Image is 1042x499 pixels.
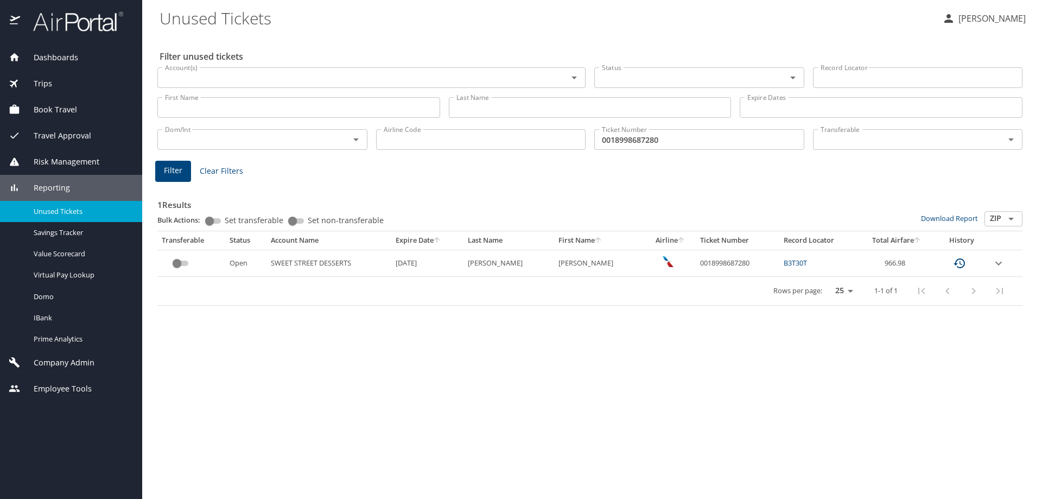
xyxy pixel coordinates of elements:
[773,287,822,294] p: Rows per page:
[936,231,988,250] th: History
[195,161,247,181] button: Clear Filters
[20,130,91,142] span: Travel Approval
[20,78,52,90] span: Trips
[200,165,243,178] span: Clear Filters
[463,231,554,250] th: Last Name
[34,292,129,302] span: Domo
[20,357,94,369] span: Company Admin
[21,11,123,32] img: airportal-logo.png
[308,217,384,224] span: Set non-transferable
[992,257,1005,270] button: expand row
[1003,211,1019,226] button: Open
[463,250,554,276] td: [PERSON_NAME]
[1003,132,1019,147] button: Open
[157,231,1022,306] table: custom pagination table
[160,48,1025,65] h2: Filter unused tickets
[34,270,129,280] span: Virtual Pay Lookup
[938,9,1030,28] button: [PERSON_NAME]
[595,237,602,244] button: sort
[20,104,77,116] span: Book Travel
[10,11,21,32] img: icon-airportal.png
[34,313,129,323] span: IBank
[266,231,391,250] th: Account Name
[779,231,858,250] th: Record Locator
[554,231,645,250] th: First Name
[784,258,807,268] a: B3T30T
[391,250,463,276] td: [DATE]
[20,156,99,168] span: Risk Management
[157,215,209,225] p: Bulk Actions:
[266,250,391,276] td: SWEET STREET DESSERTS
[160,1,933,35] h1: Unused Tickets
[858,231,936,250] th: Total Airfare
[554,250,645,276] td: [PERSON_NAME]
[827,283,857,299] select: rows per page
[225,217,283,224] span: Set transferable
[20,383,92,395] span: Employee Tools
[678,237,685,244] button: sort
[34,206,129,217] span: Unused Tickets
[921,213,978,223] a: Download Report
[155,161,191,182] button: Filter
[645,231,696,250] th: Airline
[225,231,266,250] th: Status
[162,236,221,245] div: Transferable
[225,250,266,276] td: Open
[164,164,182,178] span: Filter
[874,287,898,294] p: 1-1 of 1
[955,12,1026,25] p: [PERSON_NAME]
[348,132,364,147] button: Open
[391,231,463,250] th: Expire Date
[20,52,78,64] span: Dashboards
[34,334,129,344] span: Prime Analytics
[785,70,800,85] button: Open
[20,182,70,194] span: Reporting
[696,250,779,276] td: 0018998687280
[567,70,582,85] button: Open
[34,228,129,238] span: Savings Tracker
[34,249,129,259] span: Value Scorecard
[696,231,779,250] th: Ticket Number
[663,256,674,267] img: American Airlines
[914,237,922,244] button: sort
[157,192,1022,211] h3: 1 Results
[434,237,441,244] button: sort
[858,250,936,276] td: 966.98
